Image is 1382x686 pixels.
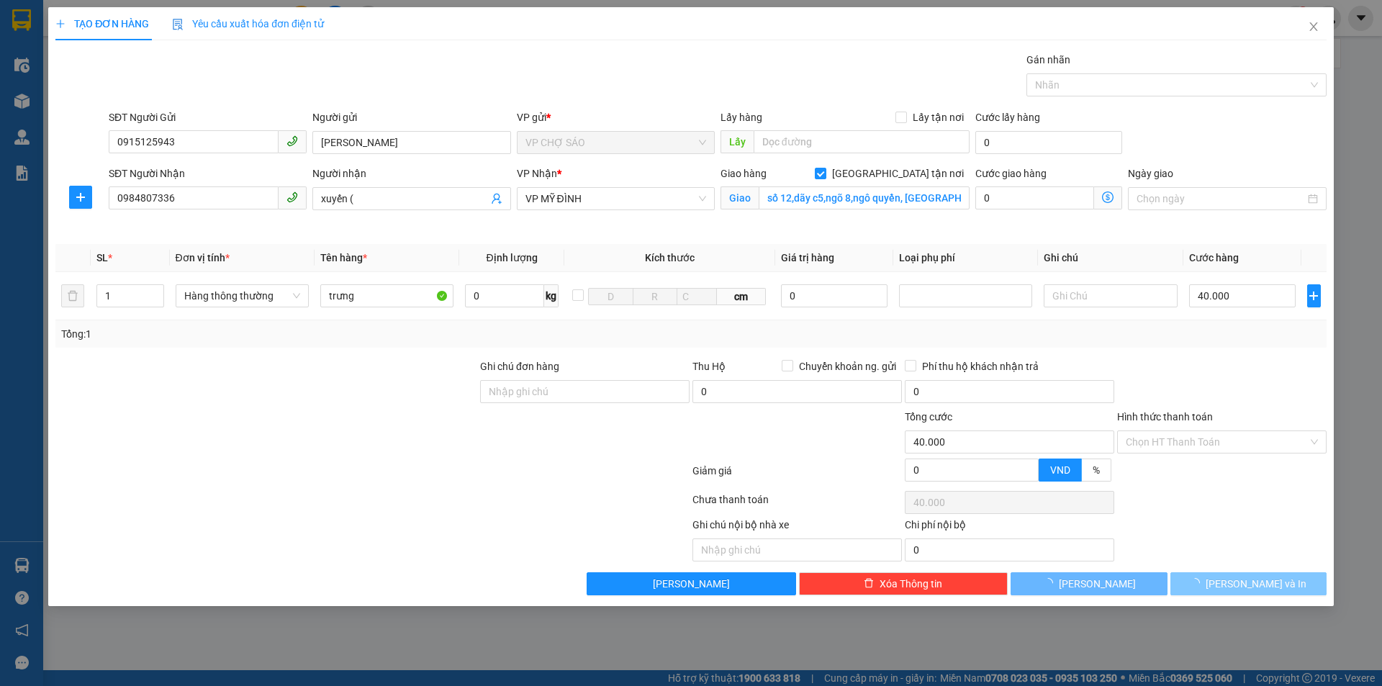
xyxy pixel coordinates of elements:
[975,131,1122,154] input: Cước lấy hàng
[184,285,300,307] span: Hàng thông thường
[172,19,184,30] img: icon
[96,252,108,263] span: SL
[1059,576,1136,592] span: [PERSON_NAME]
[905,411,952,423] span: Tổng cước
[692,538,902,561] input: Nhập ghi chú
[907,109,970,125] span: Lấy tận nơi
[480,380,690,403] input: Ghi chú đơn hàng
[721,130,754,153] span: Lấy
[759,186,970,209] input: Giao tận nơi
[1137,191,1304,207] input: Ngày giao
[975,168,1047,179] label: Cước giao hàng
[320,284,453,307] input: VD: Bàn, Ghế
[1308,21,1319,32] span: close
[916,358,1044,374] span: Phí thu hộ khách nhận trả
[781,252,834,263] span: Giá trị hàng
[1102,191,1114,203] span: dollar-circle
[1170,572,1327,595] button: [PERSON_NAME] và In
[486,252,537,263] span: Định lượng
[691,492,903,517] div: Chưa thanh toán
[1044,284,1177,307] input: Ghi Chú
[109,166,307,181] div: SĐT Người Nhận
[312,109,510,125] div: Người gửi
[799,572,1008,595] button: deleteXóa Thông tin
[55,18,149,30] span: TẠO ĐƠN HÀNG
[1117,411,1213,423] label: Hình thức thanh toán
[1128,168,1173,179] label: Ngày giao
[633,288,677,305] input: R
[691,463,903,488] div: Giảm giá
[109,109,307,125] div: SĐT Người Gửi
[975,186,1094,209] input: Cước giao hàng
[286,191,298,203] span: phone
[69,186,92,209] button: plus
[905,517,1114,538] div: Chi phí nội bộ
[61,284,84,307] button: delete
[721,168,767,179] span: Giao hàng
[653,576,730,592] span: [PERSON_NAME]
[721,112,762,123] span: Lấy hàng
[793,358,902,374] span: Chuyển khoản ng. gửi
[645,252,695,263] span: Kích thước
[587,572,796,595] button: [PERSON_NAME]
[1308,290,1320,302] span: plus
[1026,54,1070,66] label: Gán nhãn
[1043,578,1059,588] span: loading
[1293,7,1334,48] button: Close
[312,166,510,181] div: Người nhận
[1011,572,1167,595] button: [PERSON_NAME]
[55,19,66,29] span: plus
[1050,464,1070,476] span: VND
[61,326,533,342] div: Tổng: 1
[320,252,367,263] span: Tên hàng
[781,284,888,307] input: 0
[491,193,502,204] span: user-add
[176,252,230,263] span: Đơn vị tính
[1190,578,1206,588] span: loading
[544,284,559,307] span: kg
[70,191,91,203] span: plus
[880,576,942,592] span: Xóa Thông tin
[517,109,715,125] div: VP gửi
[677,288,717,305] input: C
[588,288,633,305] input: D
[893,244,1038,272] th: Loại phụ phí
[975,112,1040,123] label: Cước lấy hàng
[172,18,324,30] span: Yêu cầu xuất hóa đơn điện tử
[480,361,559,372] label: Ghi chú đơn hàng
[1093,464,1100,476] span: %
[1307,284,1321,307] button: plus
[517,168,557,179] span: VP Nhận
[1206,576,1306,592] span: [PERSON_NAME] và In
[826,166,970,181] span: [GEOGRAPHIC_DATA] tận nơi
[286,135,298,147] span: phone
[721,186,759,209] span: Giao
[717,288,766,305] span: cm
[525,188,706,209] span: VP MỸ ĐÌNH
[1038,244,1183,272] th: Ghi chú
[754,130,970,153] input: Dọc đường
[525,132,706,153] span: VP CHỢ SÁO
[692,361,726,372] span: Thu Hộ
[1189,252,1239,263] span: Cước hàng
[692,517,902,538] div: Ghi chú nội bộ nhà xe
[864,578,874,590] span: delete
